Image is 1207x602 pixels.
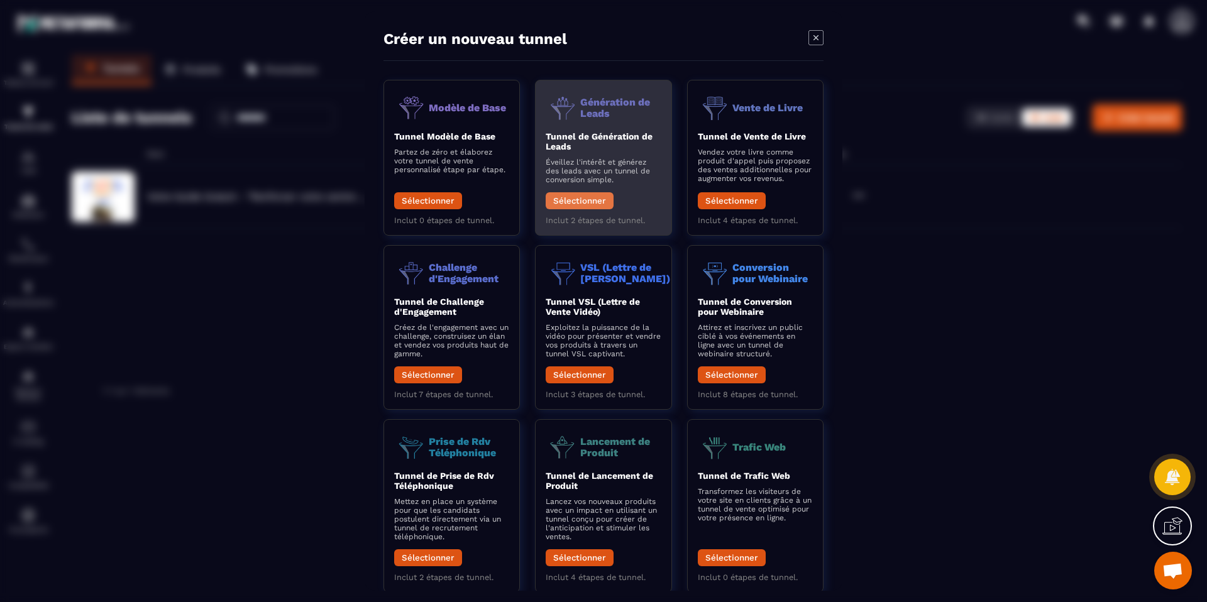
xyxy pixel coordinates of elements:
p: Transformez les visiteurs de votre site en clients grâce à un tunnel de vente optimisé pour votre... [698,487,813,522]
img: funnel-objective-icon [546,90,580,125]
button: Sélectionner [698,549,766,566]
p: Inclut 0 étapes de tunnel. [698,572,813,582]
p: Génération de Leads [580,97,661,119]
p: Inclut 8 étapes de tunnel. [698,390,813,399]
b: Tunnel de Vente de Livre [698,131,806,141]
button: Sélectionner [546,192,614,209]
img: funnel-objective-icon [698,430,732,464]
p: Inclut 4 étapes de tunnel. [698,216,813,225]
p: Conversion pour Webinaire [732,262,813,284]
p: Inclut 7 étapes de tunnel. [394,390,509,399]
b: Tunnel de Challenge d'Engagement [394,297,484,317]
a: Ouvrir le chat [1154,552,1192,589]
p: Inclut 3 étapes de tunnel. [546,390,661,399]
b: Tunnel de Conversion pour Webinaire [698,297,792,317]
p: VSL (Lettre de [PERSON_NAME]) [580,262,670,284]
p: Inclut 0 étapes de tunnel. [394,216,509,225]
p: Éveillez l'intérêt et générez des leads avec un tunnel de conversion simple. [546,158,661,184]
p: Attirez et inscrivez un public ciblé à vos événements en ligne avec un tunnel de webinaire struct... [698,323,813,358]
p: Inclut 4 étapes de tunnel. [546,572,661,582]
p: Prise de Rdv Téléphonique [429,436,509,458]
button: Sélectionner [394,549,462,566]
b: Tunnel de Prise de Rdv Téléphonique [394,471,494,491]
img: funnel-objective-icon [698,256,732,290]
img: funnel-objective-icon [698,90,732,125]
p: Trafic Web [732,442,786,453]
p: Challenge d'Engagement [429,262,509,284]
p: Vente de Livre [732,102,803,114]
button: Sélectionner [394,192,462,209]
p: Lancement de Produit [580,436,661,458]
img: funnel-objective-icon [394,256,429,290]
h4: Créer un nouveau tunnel [383,30,567,48]
p: Vendez votre livre comme produit d'appel puis proposez des ventes additionnelles pour augmenter v... [698,148,813,183]
p: Lancez vos nouveaux produits avec un impact en utilisant un tunnel conçu pour créer de l'anticipa... [546,497,661,541]
button: Sélectionner [546,366,614,383]
img: funnel-objective-icon [546,256,580,290]
p: Modèle de Base [429,102,506,114]
p: Partez de zéro et élaborez votre tunnel de vente personnalisé étape par étape. [394,148,509,174]
p: Créez de l'engagement avec un challenge, construisez un élan et vendez vos produits haut de gamme. [394,323,509,358]
img: funnel-objective-icon [546,430,580,464]
button: Sélectionner [698,366,766,383]
b: Tunnel Modèle de Base [394,131,495,141]
p: Mettez en place un système pour que les candidats postulent directement via un tunnel de recrutem... [394,497,509,541]
p: Inclut 2 étapes de tunnel. [546,216,661,225]
b: Tunnel de Trafic Web [698,471,790,481]
b: Tunnel VSL (Lettre de Vente Vidéo) [546,297,640,317]
p: Exploitez la puissance de la vidéo pour présenter et vendre vos produits à travers un tunnel VSL ... [546,323,661,358]
img: funnel-objective-icon [394,90,429,125]
p: Inclut 2 étapes de tunnel. [394,572,509,582]
b: Tunnel de Génération de Leads [546,131,653,151]
img: funnel-objective-icon [394,430,429,464]
button: Sélectionner [698,192,766,209]
button: Sélectionner [546,549,614,566]
button: Sélectionner [394,366,462,383]
b: Tunnel de Lancement de Produit [546,471,653,491]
